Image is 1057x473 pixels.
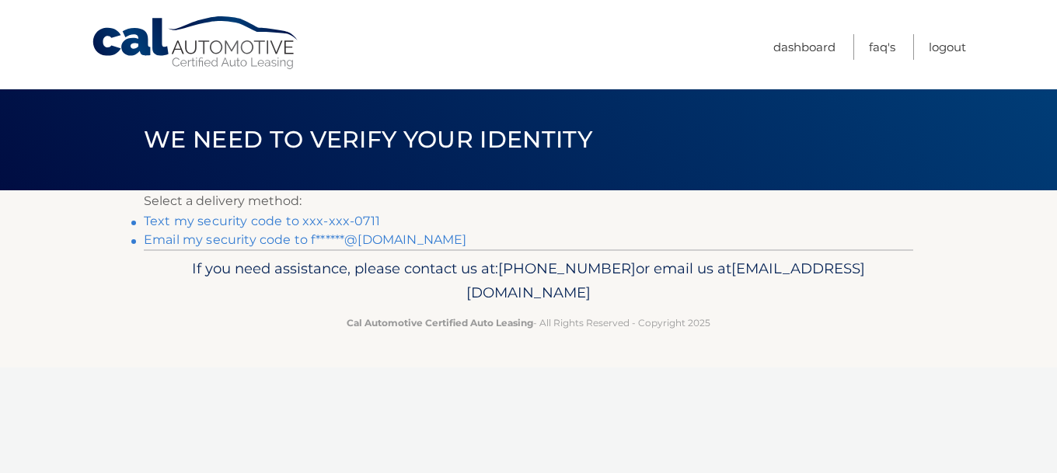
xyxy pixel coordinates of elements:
span: [PHONE_NUMBER] [498,259,636,277]
a: Email my security code to f******@[DOMAIN_NAME] [144,232,467,247]
p: Select a delivery method: [144,190,913,212]
p: - All Rights Reserved - Copyright 2025 [154,315,903,331]
a: Cal Automotive [91,16,301,71]
a: FAQ's [869,34,895,60]
p: If you need assistance, please contact us at: or email us at [154,256,903,306]
a: Dashboard [773,34,835,60]
a: Text my security code to xxx-xxx-0711 [144,214,380,228]
strong: Cal Automotive Certified Auto Leasing [347,317,533,329]
a: Logout [929,34,966,60]
span: We need to verify your identity [144,125,592,154]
